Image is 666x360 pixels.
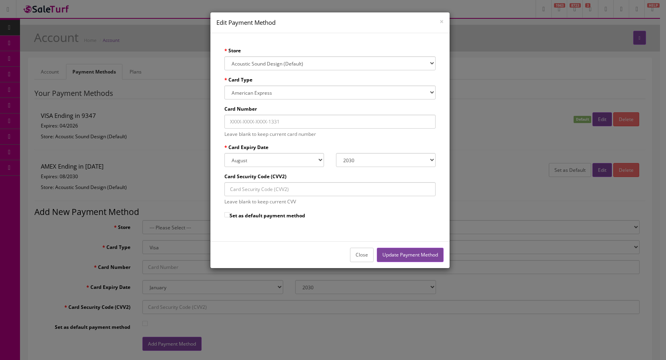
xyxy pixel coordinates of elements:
label: Card Number [224,105,257,113]
h4: Edit Payment Method [216,18,444,27]
input: XXXX-XXXX-XXXX-1331 [224,115,436,129]
p: Leave blank to keep current CVV [224,198,436,205]
label: Card Expiry Date [224,144,268,151]
button: Update Payment Method [377,248,444,262]
label: Store [224,47,241,54]
button: Close [440,18,444,25]
p: Leave blank to keep current card number [224,131,436,138]
label: Set as default payment method [224,211,305,219]
label: Card Security Code (CVV2) [224,173,286,180]
label: Card Type [224,76,252,84]
input: Set as default payment method [224,212,230,217]
span: × [440,16,444,26]
input: Card Security Code (CVV2) [224,182,436,196]
button: Close [350,248,374,262]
